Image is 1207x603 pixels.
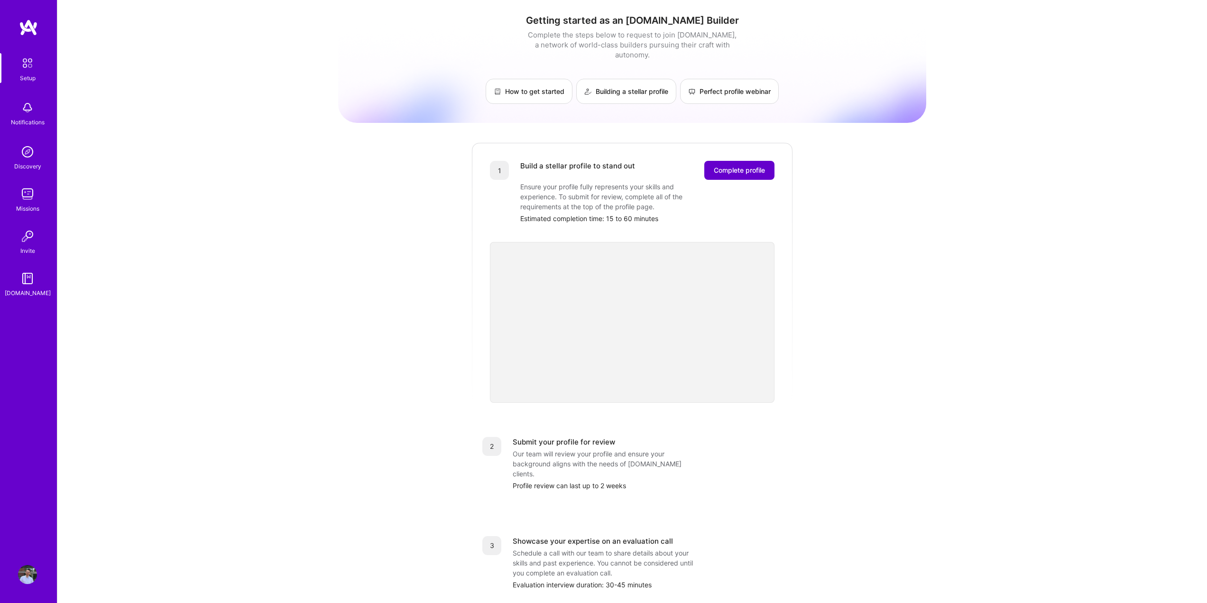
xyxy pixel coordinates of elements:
div: Complete the steps below to request to join [DOMAIN_NAME], a network of world-class builders purs... [525,30,739,60]
img: Building a stellar profile [584,88,592,95]
div: 3 [482,536,501,555]
img: discovery [18,142,37,161]
button: Complete profile [704,161,774,180]
div: Estimated completion time: 15 to 60 minutes [520,213,774,223]
img: bell [18,98,37,117]
img: logo [19,19,38,36]
a: Perfect profile webinar [680,79,779,104]
div: [DOMAIN_NAME] [5,288,51,298]
img: How to get started [494,88,501,95]
div: Showcase your expertise on an evaluation call [513,536,673,546]
div: Profile review can last up to 2 weeks [513,481,782,491]
div: Discovery [14,161,41,171]
img: setup [18,53,37,73]
span: Complete profile [714,166,765,175]
div: Notifications [11,117,45,127]
a: How to get started [486,79,572,104]
img: User Avatar [18,565,37,584]
a: User Avatar [16,565,39,584]
img: Perfect profile webinar [688,88,696,95]
div: Missions [16,204,39,213]
div: Evaluation interview duration: 30-45 minutes [513,580,782,590]
img: teamwork [18,185,37,204]
div: Ensure your profile fully represents your skills and experience. To submit for review, complete a... [520,182,710,212]
h1: Getting started as an [DOMAIN_NAME] Builder [338,15,926,26]
iframe: video [490,242,774,403]
div: Invite [20,246,35,256]
img: guide book [18,269,37,288]
img: Invite [18,227,37,246]
div: Our team will review your profile and ensure your background aligns with the needs of [DOMAIN_NAM... [513,449,702,479]
div: 2 [482,437,501,456]
div: Setup [20,73,36,83]
div: Build a stellar profile to stand out [520,161,635,180]
div: Submit your profile for review [513,437,615,447]
a: Building a stellar profile [576,79,676,104]
div: Schedule a call with our team to share details about your skills and past experience. You cannot ... [513,548,702,578]
div: 1 [490,161,509,180]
